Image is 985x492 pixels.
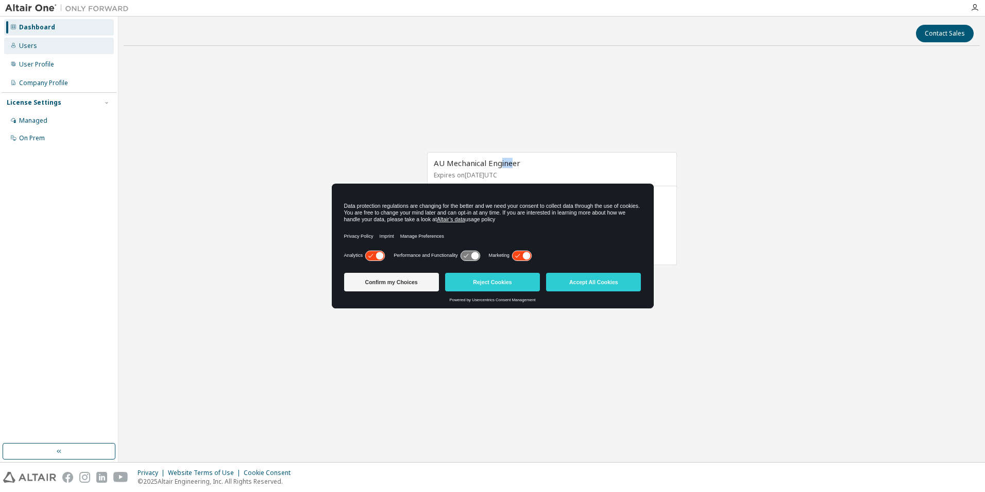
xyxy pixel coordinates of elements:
div: Cookie Consent [244,469,297,477]
div: Company Profile [19,79,68,87]
div: Website Terms of Use [168,469,244,477]
div: Privacy [138,469,168,477]
img: linkedin.svg [96,472,107,483]
p: Expires on [DATE] UTC [434,171,668,179]
img: Altair One [5,3,134,13]
div: User Profile [19,60,54,69]
div: License Settings [7,99,61,107]
div: Dashboard [19,23,55,31]
div: Managed [19,117,47,125]
div: Users [19,42,37,50]
button: Contact Sales [916,25,974,42]
p: © 2025 Altair Engineering, Inc. All Rights Reserved. [138,477,297,486]
img: instagram.svg [79,472,90,483]
img: altair_logo.svg [3,472,56,483]
span: AU Mechanical Engineer [434,158,520,168]
div: On Prem [19,134,45,142]
img: youtube.svg [113,472,128,483]
img: facebook.svg [62,472,73,483]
